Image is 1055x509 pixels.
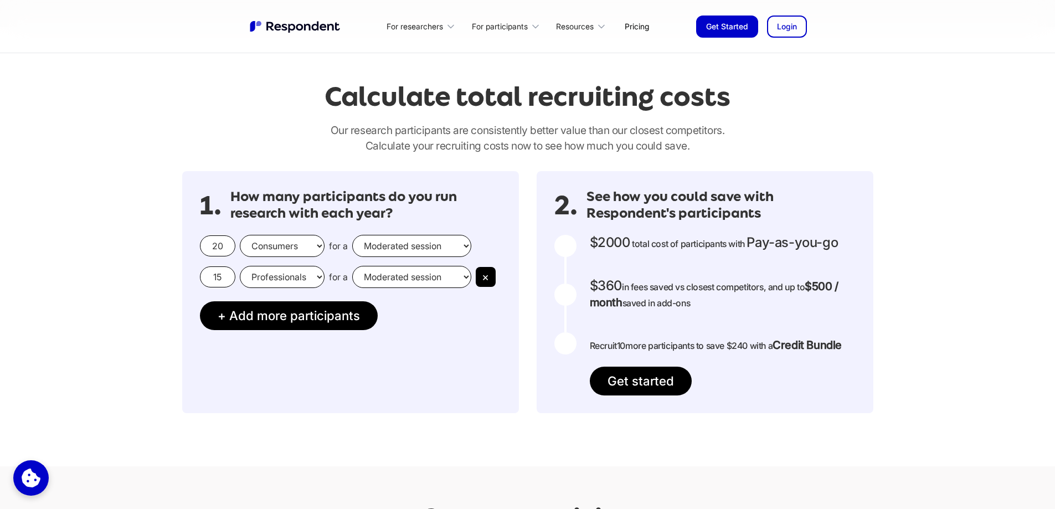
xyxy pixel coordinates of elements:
a: Get started [590,367,692,395]
span: for a [329,240,348,251]
p: Our research participants are consistently better value than our closest competitors. [182,122,873,153]
h2: Calculate total recruiting costs [325,81,730,112]
div: For participants [465,13,549,39]
span: Calculate your recruiting costs now to see how much you could save. [366,139,690,152]
span: + [218,308,226,323]
a: home [249,19,343,34]
button: + Add more participants [200,301,378,330]
div: Resources [550,13,616,39]
h3: See how you could save with Respondent's participants [586,189,856,222]
span: 2. [554,200,578,211]
span: 10 [617,340,625,351]
img: Untitled UI logotext [249,19,343,34]
p: Recruit more participants to save $240 with a [590,337,842,353]
p: in fees saved vs closest competitors, and up to saved in add-ons [590,278,856,311]
span: 1. [200,200,222,211]
strong: Credit Bundle [773,338,842,352]
div: For researchers [387,21,443,32]
div: For researchers [380,13,465,39]
strong: $500 / month [590,280,838,309]
div: For participants [472,21,528,32]
span: $2000 [590,234,630,250]
span: total cost of participants with [632,238,745,249]
span: $360 [590,277,622,294]
span: Pay-as-you-go [747,234,838,250]
span: for a [329,271,348,282]
span: Add more participants [229,308,360,323]
a: Get Started [696,16,758,38]
a: Login [767,16,807,38]
div: Resources [556,21,594,32]
h3: How many participants do you run research with each year? [230,189,501,222]
a: Pricing [616,13,658,39]
button: × [476,267,496,287]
